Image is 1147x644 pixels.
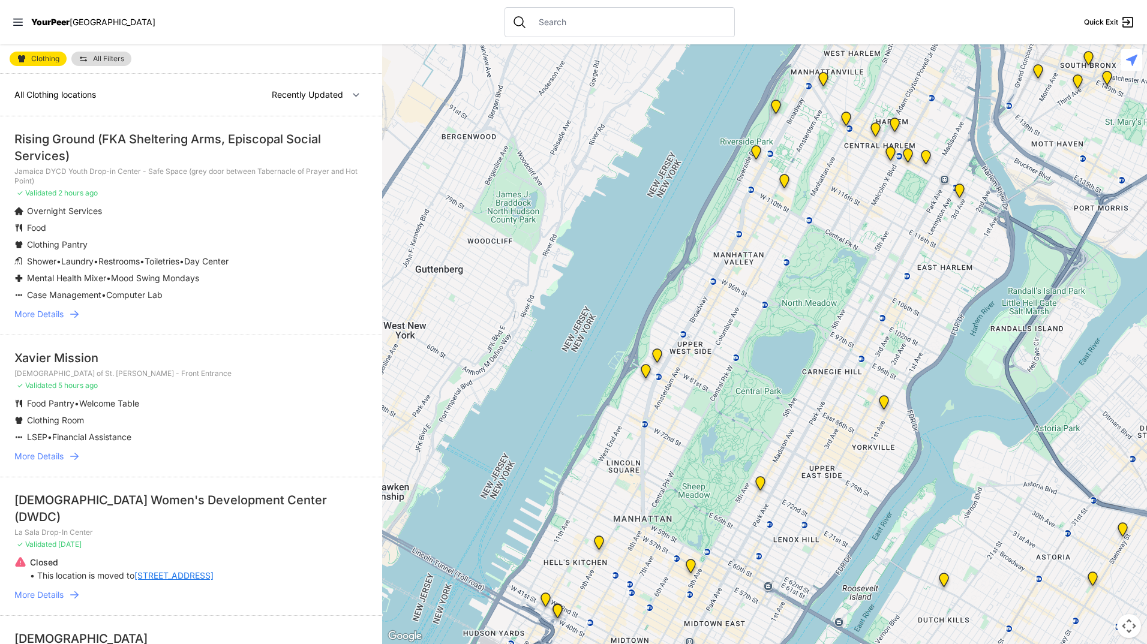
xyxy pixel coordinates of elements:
span: Laundry [61,256,94,266]
div: Avenue Church [876,395,891,414]
img: Google [385,628,425,644]
span: Quick Exit [1084,17,1118,27]
span: Clothing Pantry [27,239,88,249]
span: Restrooms [98,256,140,266]
span: LSEP [27,432,47,442]
div: Manhattan [768,100,783,119]
p: • This location is moved to [30,570,214,582]
div: Fancy Thrift Shop [936,573,951,592]
span: ✓ Validated [17,540,56,549]
span: Food [27,222,46,233]
div: East Harlem [918,150,933,169]
span: Clothing Room [27,415,84,425]
div: [DEMOGRAPHIC_DATA] Women's Development Center (DWDC) [14,492,368,525]
a: More Details [14,308,368,320]
a: More Details [14,450,368,462]
div: Metro Baptist Church [550,604,565,623]
span: ✓ Validated [17,188,56,197]
span: All Filters [93,55,124,62]
span: • [94,256,98,266]
a: YourPeer[GEOGRAPHIC_DATA] [31,19,155,26]
span: Day Center [184,256,229,266]
div: Uptown/Harlem DYCD Youth Drop-in Center [868,122,883,142]
span: [GEOGRAPHIC_DATA] [70,17,155,27]
div: The Bronx [1081,51,1096,70]
span: Financial Assistance [52,432,131,442]
span: More Details [14,589,64,601]
span: • [56,256,61,266]
span: Mental Health Mixer [27,273,106,283]
div: Harm Reduction Center [1031,64,1046,83]
span: Mood Swing Mondays [111,273,199,283]
span: 5 hours ago [58,381,98,390]
span: ✓ Validated [17,381,56,390]
div: Main Location [952,183,967,203]
span: Clothing [31,55,59,62]
div: The Cathedral Church of St. John the Divine [777,174,792,193]
span: More Details [14,450,64,462]
input: Search [532,16,727,28]
span: Welcome Table [79,398,139,408]
div: 9th Avenue Drop-in Center [591,535,606,555]
a: Clothing [10,52,67,66]
p: La Sala Drop-In Center [14,528,368,537]
span: • [74,398,79,408]
div: Manhattan [900,148,915,167]
div: New York [538,592,553,612]
div: The Bronx Pride Center [1100,71,1115,90]
div: Pathways Adult Drop-In Program [650,348,665,368]
span: Shower [27,256,56,266]
span: YourPeer [31,17,70,27]
span: More Details [14,308,64,320]
span: All Clothing locations [14,89,96,100]
span: • [179,256,184,266]
div: Xavier Mission [14,350,368,366]
p: [DEMOGRAPHIC_DATA] of St. [PERSON_NAME] - Front Entrance [14,369,368,378]
div: Manhattan [753,476,768,495]
a: Open this area in Google Maps (opens a new window) [385,628,425,644]
div: Manhattan [887,118,902,137]
div: The PILLARS – Holistic Recovery Support [839,112,854,131]
span: Toiletries [145,256,179,266]
a: Quick Exit [1084,15,1135,29]
span: • [101,290,106,300]
span: Case Management [27,290,101,300]
span: Computer Lab [106,290,163,300]
span: • [140,256,145,266]
span: Food Pantry [27,398,74,408]
div: Ford Hall [749,145,764,164]
a: All Filters [71,52,131,66]
span: • [47,432,52,442]
span: • [106,273,111,283]
a: [STREET_ADDRESS] [134,570,214,582]
a: More Details [14,589,368,601]
button: Map camera controls [1117,614,1141,638]
span: 2 hours ago [58,188,98,197]
span: [DATE] [58,540,82,549]
div: Rising Ground (FKA Sheltering Arms, Episcopal Social Services) [14,131,368,164]
span: Overnight Services [27,206,102,216]
p: Closed [30,556,214,568]
p: Jamaica DYCD Youth Drop-in Center - Safe Space (grey door between Tabernacle of Prayer and Hot Po... [14,167,368,186]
